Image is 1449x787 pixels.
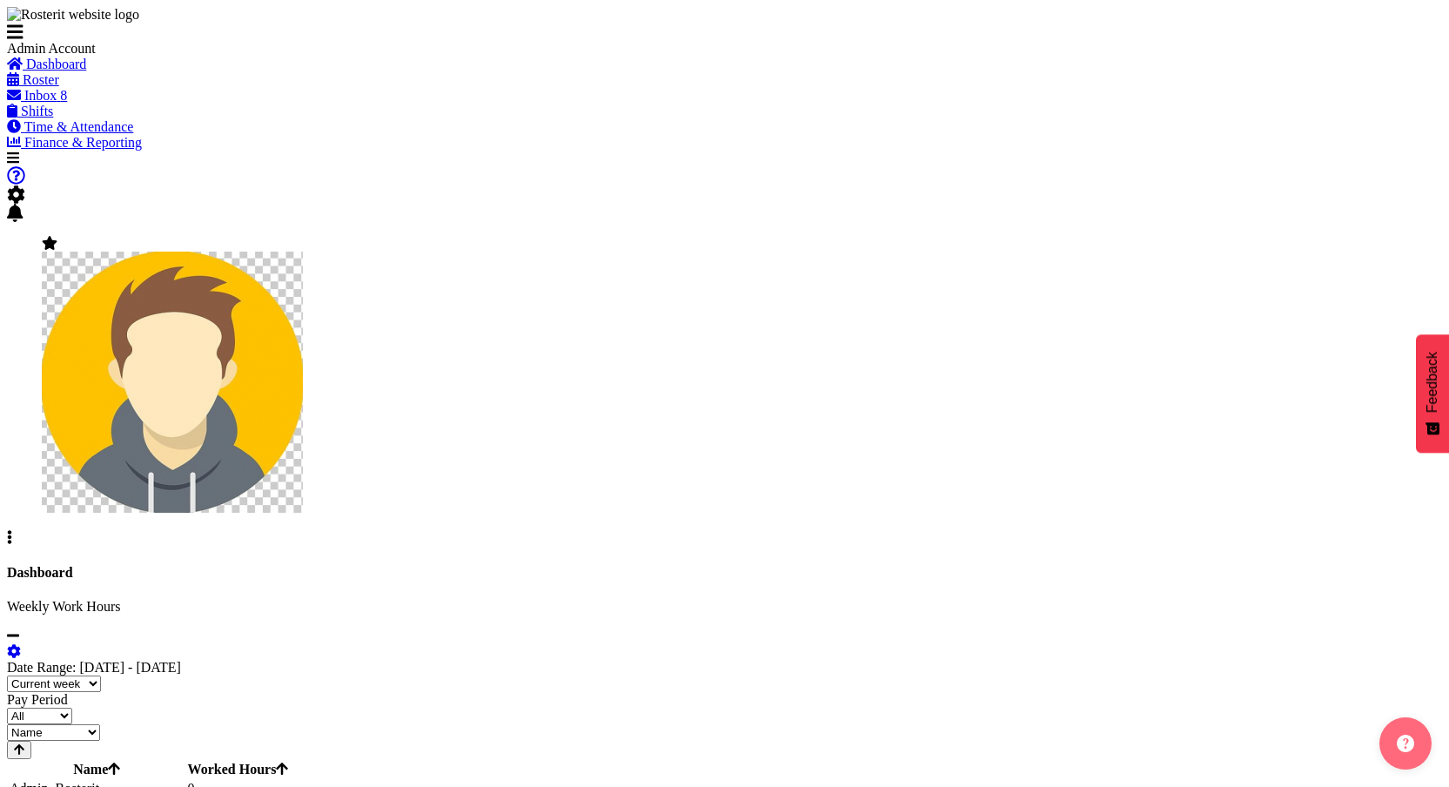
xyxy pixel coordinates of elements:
[7,629,19,643] a: minimize
[26,57,86,71] span: Dashboard
[7,599,1442,615] p: Weekly Work Hours
[24,88,57,103] span: Inbox
[7,644,21,659] a: settings
[7,135,142,150] a: Finance & Reporting
[7,57,86,71] a: Dashboard
[7,692,68,707] label: Pay Period
[1416,334,1449,453] button: Feedback - Show survey
[1397,735,1414,752] img: help-xxl-2.png
[42,252,303,513] img: admin-rosteritf9cbda91fdf824d97c9d6345b1f660ea.png
[7,565,1442,581] h4: Dashboard
[23,72,59,87] span: Roster
[73,762,120,777] span: Name
[7,72,59,87] a: Roster
[1425,352,1440,413] span: Feedback
[7,7,139,23] img: Rosterit website logo
[7,104,53,118] a: Shifts
[7,88,67,103] a: Inbox 8
[7,119,133,134] a: Time & Attendance
[7,41,268,57] div: Admin Account
[60,88,67,103] span: 8
[188,762,289,777] span: Worked Hours
[24,119,134,134] span: Time & Attendance
[24,135,142,150] span: Finance & Reporting
[21,104,53,118] span: Shifts
[7,660,181,675] label: Date Range: [DATE] - [DATE]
